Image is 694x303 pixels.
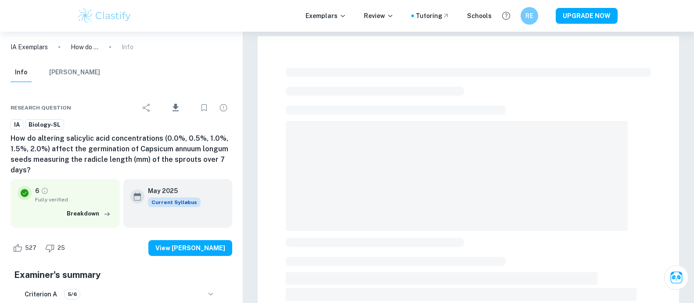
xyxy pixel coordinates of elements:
[65,207,113,220] button: Breakdown
[11,119,23,130] a: IA
[556,8,618,24] button: UPGRADE NOW
[43,241,70,255] div: Dislike
[65,290,80,298] span: 5/6
[11,42,48,52] a: IA Exemplars
[11,63,32,82] button: Info
[77,7,133,25] img: Clastify logo
[148,197,201,207] span: Current Syllabus
[215,99,232,117] div: Report issue
[364,11,394,21] p: Review
[25,289,57,299] h6: Criterion A
[157,96,194,119] div: Download
[49,63,100,82] button: [PERSON_NAME]
[25,119,64,130] a: Biology-SL
[524,11,534,21] h6: RE
[521,7,538,25] button: RE
[20,244,41,252] span: 527
[11,104,71,112] span: Research question
[11,120,23,129] span: IA
[25,120,64,129] span: Biology-SL
[664,265,689,290] button: Ask Clai
[148,186,194,196] h6: May 2025
[148,240,232,256] button: View [PERSON_NAME]
[71,42,99,52] p: How do altering salicylic acid concentrations (0.0%, 0.5%, 1.0%, 1.5%, 2.0%) affect the germinati...
[53,244,70,252] span: 25
[416,11,449,21] a: Tutoring
[138,99,155,117] div: Share
[35,196,113,204] span: Fully verified
[14,268,229,281] h5: Examiner's summary
[195,99,213,117] div: Bookmark
[11,241,41,255] div: Like
[35,186,39,196] p: 6
[306,11,346,21] p: Exemplars
[11,133,232,175] h6: How do altering salicylic acid concentrations (0.0%, 0.5%, 1.0%, 1.5%, 2.0%) affect the germinati...
[41,187,49,195] a: Grade fully verified
[122,42,133,52] p: Info
[499,8,514,23] button: Help and Feedback
[148,197,201,207] div: This exemplar is based on the current syllabus. Feel free to refer to it for inspiration/ideas wh...
[467,11,492,21] a: Schools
